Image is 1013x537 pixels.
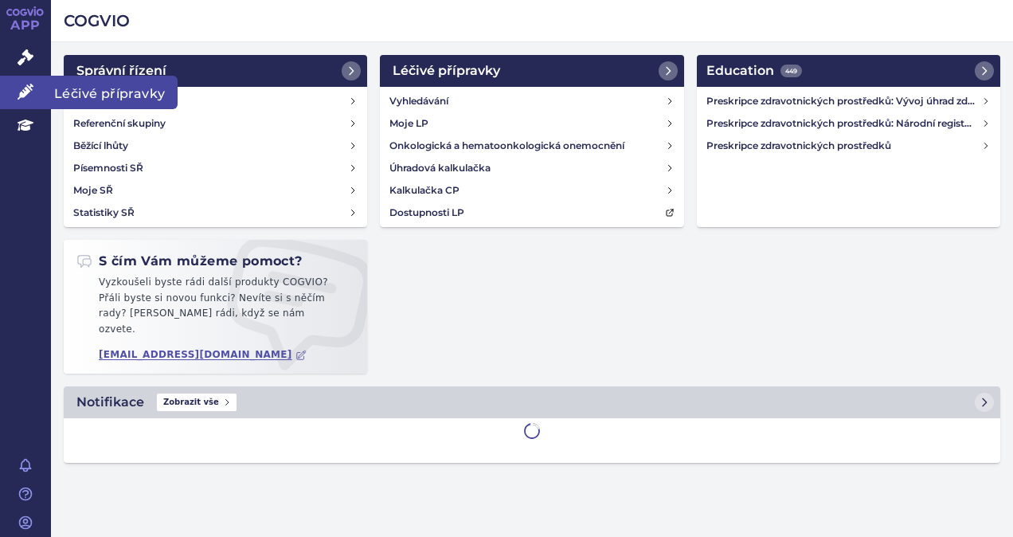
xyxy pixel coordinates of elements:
h2: Notifikace [76,393,144,412]
a: Správní řízení [64,55,367,87]
span: Zobrazit vše [157,394,237,411]
h4: Referenční skupiny [73,116,166,131]
h4: Preskripce zdravotnických prostředků: Vývoj úhrad zdravotních pojišťoven za zdravotnické prostředky [706,93,982,109]
h4: Kalkulačka CP [389,182,460,198]
h4: Dostupnosti LP [389,205,464,221]
a: Onkologická a hematoonkologická onemocnění [383,135,680,157]
h2: S čím Vám můžeme pomoct? [76,253,303,270]
a: Vyhledávání [383,90,680,112]
h4: Onkologická a hematoonkologická onemocnění [389,138,624,154]
a: Léčivé přípravky [380,55,683,87]
h4: Preskripce zdravotnických prostředků: Národní registr hrazených zdravotnických služeb (NRHZS) [706,116,982,131]
h2: Správní řízení [76,61,166,80]
a: Statistiky SŘ [67,202,364,224]
a: Moje SŘ [67,179,364,202]
h4: Běžící lhůty [73,138,128,154]
h4: Vyhledávání [389,93,448,109]
h4: Preskripce zdravotnických prostředků [706,138,982,154]
span: Léčivé přípravky [51,76,178,109]
h2: COGVIO [64,10,1000,32]
h4: Statistiky SŘ [73,205,135,221]
a: Preskripce zdravotnických prostředků [700,135,997,157]
h4: Moje SŘ [73,182,113,198]
a: NotifikaceZobrazit vše [64,386,1000,418]
a: Písemnosti SŘ [67,157,364,179]
p: Vyzkoušeli byste rádi další produkty COGVIO? Přáli byste si novou funkci? Nevíte si s něčím rady?... [76,275,354,343]
h2: Education [706,61,802,80]
span: 449 [780,65,802,77]
a: Kalkulačka CP [383,179,680,202]
a: Dostupnosti LP [383,202,680,224]
a: Běžící lhůty [67,135,364,157]
a: Moje LP [383,112,680,135]
a: Preskripce zdravotnických prostředků: Vývoj úhrad zdravotních pojišťoven za zdravotnické prostředky [700,90,997,112]
a: Preskripce zdravotnických prostředků: Národní registr hrazených zdravotnických služeb (NRHZS) [700,112,997,135]
a: Referenční skupiny [67,112,364,135]
h4: Úhradová kalkulačka [389,160,491,176]
a: [EMAIL_ADDRESS][DOMAIN_NAME] [99,349,307,361]
a: Úhradová kalkulačka [383,157,680,179]
a: Education449 [697,55,1000,87]
h4: Moje LP [389,116,428,131]
h4: Písemnosti SŘ [73,160,143,176]
h2: Léčivé přípravky [393,61,500,80]
a: Vyhledávání [67,90,364,112]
